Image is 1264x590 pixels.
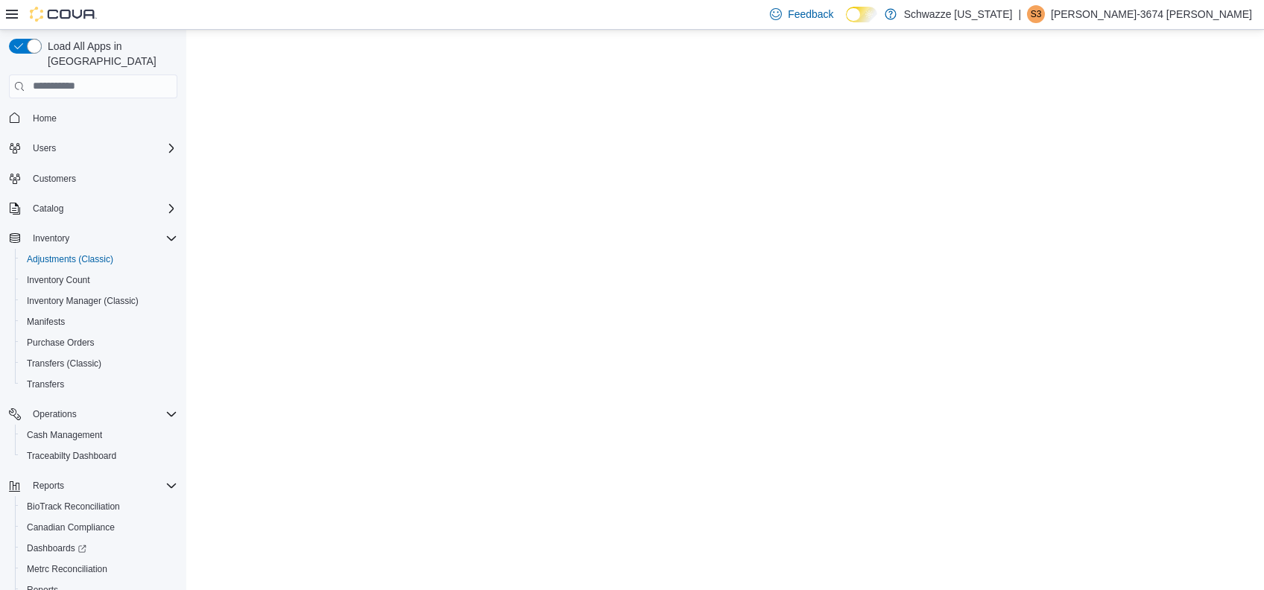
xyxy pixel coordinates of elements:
[42,39,177,69] span: Load All Apps in [GEOGRAPHIC_DATA]
[1031,5,1042,23] span: S3
[33,173,76,185] span: Customers
[21,292,177,310] span: Inventory Manager (Classic)
[21,334,101,352] a: Purchase Orders
[27,253,113,265] span: Adjustments (Classic)
[15,353,183,374] button: Transfers (Classic)
[21,250,177,268] span: Adjustments (Classic)
[27,358,101,369] span: Transfers (Classic)
[33,112,57,124] span: Home
[15,249,183,270] button: Adjustments (Classic)
[3,138,183,159] button: Users
[27,378,64,390] span: Transfers
[27,229,75,247] button: Inventory
[21,498,177,516] span: BioTrack Reconciliation
[27,477,70,495] button: Reports
[21,375,70,393] a: Transfers
[27,563,107,575] span: Metrc Reconciliation
[846,7,877,22] input: Dark Mode
[27,139,177,157] span: Users
[33,480,64,492] span: Reports
[21,447,177,465] span: Traceabilty Dashboard
[788,7,833,22] span: Feedback
[21,518,121,536] a: Canadian Compliance
[27,200,69,218] button: Catalog
[15,311,183,332] button: Manifests
[3,475,183,496] button: Reports
[21,539,92,557] a: Dashboards
[27,477,177,495] span: Reports
[15,445,183,466] button: Traceabilty Dashboard
[21,518,177,536] span: Canadian Compliance
[27,542,86,554] span: Dashboards
[3,198,183,219] button: Catalog
[27,295,139,307] span: Inventory Manager (Classic)
[33,142,56,154] span: Users
[3,168,183,189] button: Customers
[27,274,90,286] span: Inventory Count
[1018,5,1021,23] p: |
[15,291,183,311] button: Inventory Manager (Classic)
[21,447,122,465] a: Traceabilty Dashboard
[21,560,177,578] span: Metrc Reconciliation
[30,7,97,22] img: Cova
[3,107,183,129] button: Home
[15,538,183,559] a: Dashboards
[15,374,183,395] button: Transfers
[27,316,65,328] span: Manifests
[21,355,177,372] span: Transfers (Classic)
[15,496,183,517] button: BioTrack Reconciliation
[27,521,115,533] span: Canadian Compliance
[15,559,183,580] button: Metrc Reconciliation
[27,405,83,423] button: Operations
[27,170,82,188] a: Customers
[15,270,183,291] button: Inventory Count
[21,560,113,578] a: Metrc Reconciliation
[21,375,177,393] span: Transfers
[21,426,177,444] span: Cash Management
[27,337,95,349] span: Purchase Orders
[21,271,96,289] a: Inventory Count
[15,332,183,353] button: Purchase Orders
[33,408,77,420] span: Operations
[1051,5,1252,23] p: [PERSON_NAME]-3674 [PERSON_NAME]
[27,405,177,423] span: Operations
[27,501,120,513] span: BioTrack Reconciliation
[27,139,62,157] button: Users
[1027,5,1045,23] div: Sarah-3674 Holmes
[33,203,63,215] span: Catalog
[27,200,177,218] span: Catalog
[21,539,177,557] span: Dashboards
[21,355,107,372] a: Transfers (Classic)
[27,109,177,127] span: Home
[3,228,183,249] button: Inventory
[21,271,177,289] span: Inventory Count
[15,517,183,538] button: Canadian Compliance
[3,404,183,425] button: Operations
[27,450,116,462] span: Traceabilty Dashboard
[15,425,183,445] button: Cash Management
[21,292,145,310] a: Inventory Manager (Classic)
[27,169,177,188] span: Customers
[27,229,177,247] span: Inventory
[21,313,177,331] span: Manifests
[21,334,177,352] span: Purchase Orders
[27,429,102,441] span: Cash Management
[33,232,69,244] span: Inventory
[21,498,126,516] a: BioTrack Reconciliation
[904,5,1013,23] p: Schwazze [US_STATE]
[27,110,63,127] a: Home
[21,250,119,268] a: Adjustments (Classic)
[21,313,71,331] a: Manifests
[846,22,847,23] span: Dark Mode
[21,426,108,444] a: Cash Management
